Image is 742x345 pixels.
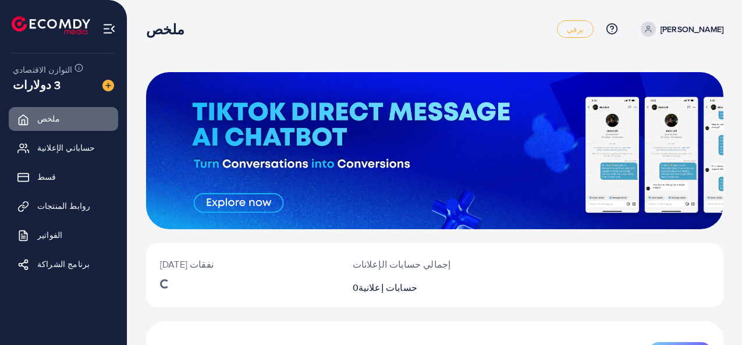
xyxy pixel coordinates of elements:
font: 0 [353,281,358,294]
img: الشعار [12,16,90,34]
a: الفواتير [9,223,118,247]
font: حساباتي الإعلانية [37,142,95,154]
a: ملخص [9,107,118,130]
font: برنامج الشراكة [37,258,90,270]
font: نفقات [DATE] [160,258,214,271]
font: [PERSON_NAME] [661,23,723,35]
font: قسط [37,171,56,183]
font: 3 دولارات [13,76,61,93]
img: صورة [102,80,114,91]
a: روابط المنتجات [9,194,118,218]
font: التوازن الاقتصادي [13,64,73,76]
a: برنامج الشراكة [9,252,118,276]
img: قائمة طعام [102,22,116,35]
a: حساباتي الإعلانية [9,136,118,159]
font: روابط المنتجات [37,200,90,212]
font: ملخص [37,113,61,125]
font: الفواتير [37,229,62,241]
font: حسابات إعلانية [358,281,417,294]
a: قسط [9,165,118,188]
font: يرقي [567,24,584,34]
font: إجمالي حسابات الإعلانات [353,258,451,271]
font: ملخص [146,19,185,39]
a: يرقي [557,20,594,38]
a: [PERSON_NAME] [636,22,723,37]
